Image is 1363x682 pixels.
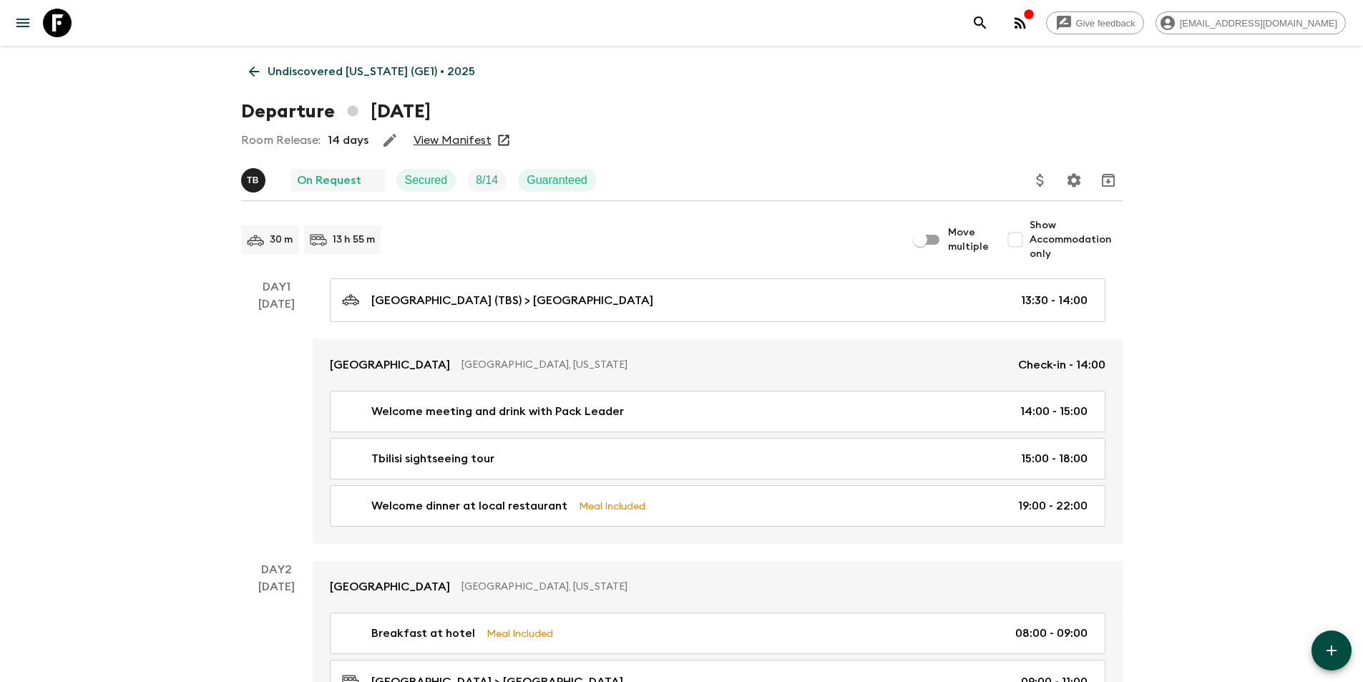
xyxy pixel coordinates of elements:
[467,169,507,192] div: Trip Fill
[268,63,475,80] p: Undiscovered [US_STATE] (GE1) • 2025
[371,292,653,309] p: [GEOGRAPHIC_DATA] (TBS) > [GEOGRAPHIC_DATA]
[527,172,587,189] p: Guaranteed
[247,175,259,186] p: T B
[330,485,1105,527] a: Welcome dinner at local restaurantMeal Included19:00 - 22:00
[948,225,990,254] span: Move multiple
[328,132,368,149] p: 14 days
[579,498,645,514] p: Meal Included
[270,233,293,247] p: 30 m
[241,132,321,149] p: Room Release:
[1068,18,1143,29] span: Give feedback
[297,172,361,189] p: On Request
[1021,450,1088,467] p: 15:00 - 18:00
[371,625,475,642] p: Breakfast at hotel
[371,403,624,420] p: Welcome meeting and drink with Pack Leader
[241,172,268,184] span: Tamar Bulbulashvili
[241,97,431,126] h1: Departure [DATE]
[487,625,553,641] p: Meal Included
[1020,403,1088,420] p: 14:00 - 15:00
[330,578,450,595] p: [GEOGRAPHIC_DATA]
[9,9,37,37] button: menu
[405,172,448,189] p: Secured
[1156,11,1346,34] div: [EMAIL_ADDRESS][DOMAIN_NAME]
[1030,218,1123,261] span: Show Accommodation only
[414,133,492,147] a: View Manifest
[1172,18,1345,29] span: [EMAIL_ADDRESS][DOMAIN_NAME]
[330,613,1105,654] a: Breakfast at hotelMeal Included08:00 - 09:00
[333,233,375,247] p: 13 h 55 m
[1094,166,1123,195] button: Archive (Completed, Cancelled or Unsynced Departures only)
[461,580,1094,594] p: [GEOGRAPHIC_DATA], [US_STATE]
[1060,166,1088,195] button: Settings
[241,57,483,86] a: Undiscovered [US_STATE] (GE1) • 2025
[371,497,567,515] p: Welcome dinner at local restaurant
[1046,11,1144,34] a: Give feedback
[313,339,1123,391] a: [GEOGRAPHIC_DATA][GEOGRAPHIC_DATA], [US_STATE]Check-in - 14:00
[330,356,450,374] p: [GEOGRAPHIC_DATA]
[461,358,1007,372] p: [GEOGRAPHIC_DATA], [US_STATE]
[1018,356,1105,374] p: Check-in - 14:00
[330,438,1105,479] a: Tbilisi sightseeing tour15:00 - 18:00
[330,278,1105,322] a: [GEOGRAPHIC_DATA] (TBS) > [GEOGRAPHIC_DATA]13:30 - 14:00
[241,561,313,578] p: Day 2
[371,450,494,467] p: Tbilisi sightseeing tour
[476,172,498,189] p: 8 / 14
[1021,292,1088,309] p: 13:30 - 14:00
[1015,625,1088,642] p: 08:00 - 09:00
[313,561,1123,613] a: [GEOGRAPHIC_DATA][GEOGRAPHIC_DATA], [US_STATE]
[330,391,1105,432] a: Welcome meeting and drink with Pack Leader14:00 - 15:00
[241,168,268,193] button: TB
[966,9,995,37] button: search adventures
[1018,497,1088,515] p: 19:00 - 22:00
[1026,166,1055,195] button: Update Price, Early Bird Discount and Costs
[396,169,456,192] div: Secured
[258,296,295,544] div: [DATE]
[241,278,313,296] p: Day 1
